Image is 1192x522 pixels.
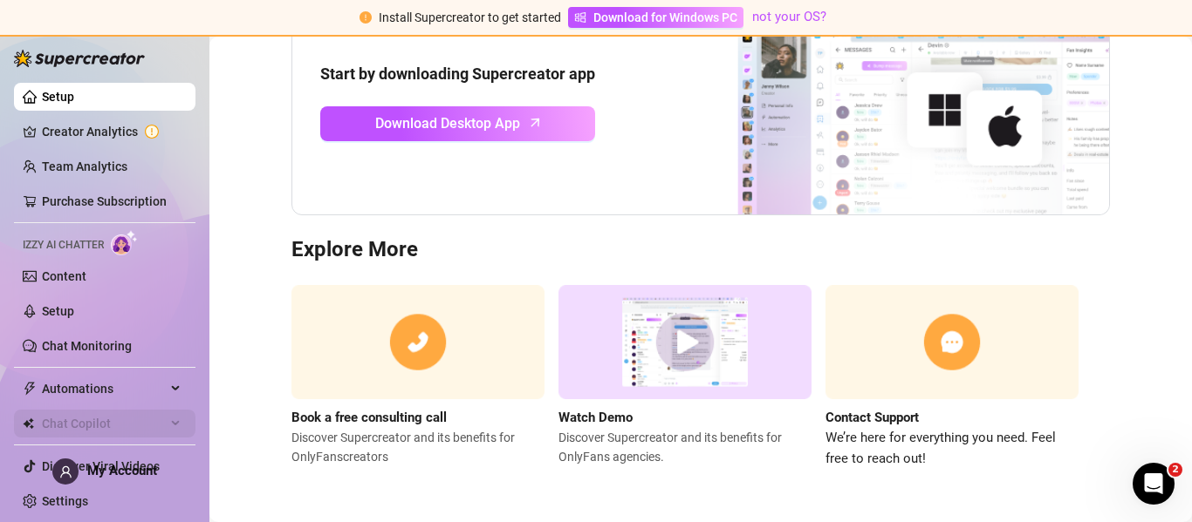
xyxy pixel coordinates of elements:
img: supercreator demo [558,285,812,399]
span: We’re here for everything you need. Feel free to reach out! [825,428,1079,469]
span: Izzy AI Chatter [23,237,104,254]
span: My Account [87,463,157,478]
span: Automations [42,375,166,403]
a: Team Analytics [42,159,127,173]
span: Discover Supercreator and its benefits for OnlyFans agencies. [558,428,812,466]
img: contact support [825,285,1079,399]
a: Download Desktop Apparrow-up [320,106,595,141]
img: Chat Copilot [23,417,34,430]
a: Download for Windows PC [568,7,743,28]
strong: Start by downloading Supercreator app [320,64,595,83]
img: logo-BBDzfeDw.svg [14,50,145,67]
span: Download for Windows PC [593,8,737,27]
strong: Contact Support [825,410,919,425]
span: windows [574,11,586,24]
img: AI Chatter [111,230,138,255]
img: consulting call [291,285,545,399]
h3: Explore More [291,236,1110,264]
strong: Book a free consulting call [291,410,447,425]
span: Chat Copilot [42,410,166,437]
a: Book a free consulting callDiscover Supercreator and its benefits for OnlyFanscreators [291,285,545,469]
a: Setup [42,304,74,318]
span: thunderbolt [23,382,37,396]
span: Discover Supercreator and its benefits for OnlyFans creators [291,428,545,466]
a: not your OS? [752,9,826,24]
a: Chat Monitoring [42,339,132,353]
a: Discover Viral Videos [42,459,160,473]
span: Download Desktop App [375,112,520,134]
iframe: Intercom live chat [1133,463,1175,505]
a: Settings [42,494,88,508]
strong: Watch Demo [558,410,633,425]
a: Content [42,269,86,283]
a: Purchase Subscription [42,194,167,208]
a: Setup [42,90,74,104]
span: 2 [1168,463,1182,477]
span: arrow-up [525,112,545,132]
span: exclamation-circle [360,11,372,24]
a: Watch DemoDiscover Supercreator and its benefits for OnlyFans agencies. [558,285,812,469]
span: user [59,465,72,478]
span: Install Supercreator to get started [379,10,561,24]
a: Creator Analytics exclamation-circle [42,118,182,146]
